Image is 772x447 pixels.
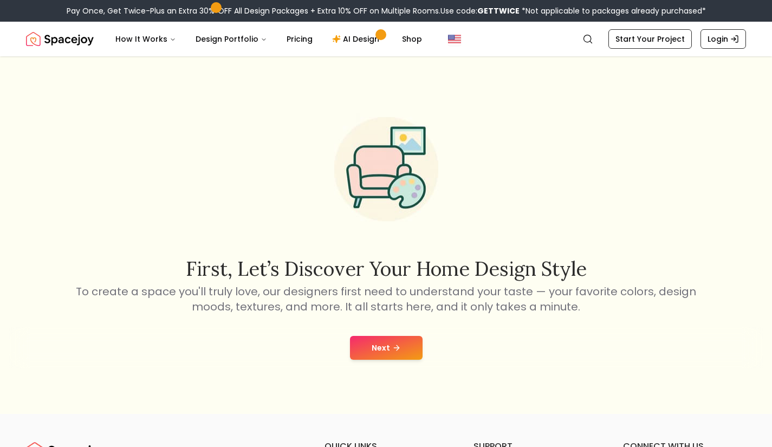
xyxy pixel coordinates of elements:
[26,22,746,56] nav: Global
[74,258,698,280] h2: First, let’s discover your home design style
[67,5,706,16] div: Pay Once, Get Twice-Plus an Extra 30% OFF All Design Packages + Extra 10% OFF on Multiple Rooms.
[700,29,746,49] a: Login
[187,28,276,50] button: Design Portfolio
[440,5,520,16] span: Use code:
[74,284,698,314] p: To create a space you'll truly love, our designers first need to understand your taste — your fav...
[608,29,692,49] a: Start Your Project
[107,28,185,50] button: How It Works
[393,28,431,50] a: Shop
[317,100,456,238] img: Start Style Quiz Illustration
[26,28,94,50] a: Spacejoy
[448,33,461,46] img: United States
[350,336,423,360] button: Next
[278,28,321,50] a: Pricing
[107,28,431,50] nav: Main
[477,5,520,16] b: GETTWICE
[26,28,94,50] img: Spacejoy Logo
[323,28,391,50] a: AI Design
[520,5,706,16] span: *Not applicable to packages already purchased*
